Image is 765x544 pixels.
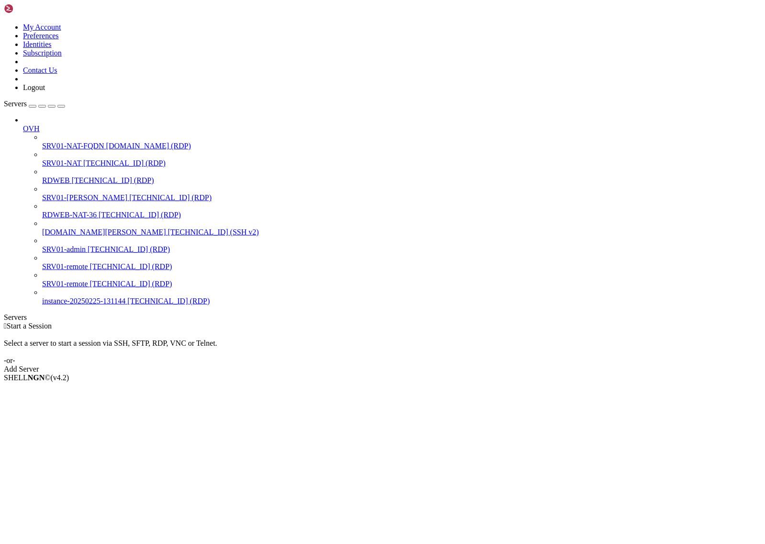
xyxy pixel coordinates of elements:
a: [DOMAIN_NAME][PERSON_NAME] [TECHNICAL_ID] (SSH v2) [42,228,761,237]
span: SRV01-admin [42,245,86,253]
img: Shellngn [4,4,59,13]
li: [DOMAIN_NAME][PERSON_NAME] [TECHNICAL_ID] (SSH v2) [42,219,761,237]
a: Preferences [23,32,59,40]
a: My Account [23,23,61,31]
span: OVH [23,125,40,133]
a: Contact Us [23,66,57,74]
span: 4.2.0 [51,374,69,382]
a: OVH [23,125,761,133]
a: RDWEB [TECHNICAL_ID] (RDP) [42,176,761,185]
span: SRV01-NAT-FQDN [42,142,104,150]
a: Identities [23,40,52,48]
li: RDWEB [TECHNICAL_ID] (RDP) [42,168,761,185]
span: SRV01-[PERSON_NAME] [42,193,127,202]
a: Subscription [23,49,62,57]
span: SRV01-NAT [42,159,81,167]
a: SRV01-NAT-FQDN [DOMAIN_NAME] (RDP) [42,142,761,150]
a: SRV01-admin [TECHNICAL_ID] (RDP) [42,245,761,254]
li: SRV01-remote [TECHNICAL_ID] (RDP) [42,254,761,271]
a: instance-20250225-131144 [TECHNICAL_ID] (RDP) [42,297,761,306]
li: RDWEB-NAT-36 [TECHNICAL_ID] (RDP) [42,202,761,219]
span: SHELL © [4,374,69,382]
li: SRV01-[PERSON_NAME] [TECHNICAL_ID] (RDP) [42,185,761,202]
a: RDWEB-NAT-36 [TECHNICAL_ID] (RDP) [42,211,761,219]
span: [TECHNICAL_ID] (RDP) [83,159,166,167]
a: SRV01-NAT [TECHNICAL_ID] (RDP) [42,159,761,168]
span: [TECHNICAL_ID] (SSH v2) [168,228,259,236]
span: [TECHNICAL_ID] (RDP) [88,245,170,253]
div: Add Server [4,365,761,374]
li: SRV01-NAT-FQDN [DOMAIN_NAME] (RDP) [42,133,761,150]
span: [TECHNICAL_ID] (RDP) [127,297,210,305]
b: NGN [28,374,45,382]
a: Logout [23,83,45,91]
span: [TECHNICAL_ID] (RDP) [90,262,172,271]
span: SRV01-remote [42,262,88,271]
a: SRV01-[PERSON_NAME] [TECHNICAL_ID] (RDP) [42,193,761,202]
span: SRV01-remote [42,280,88,288]
li: SRV01-admin [TECHNICAL_ID] (RDP) [42,237,761,254]
li: SRV01-remote [TECHNICAL_ID] (RDP) [42,271,761,288]
a: SRV01-remote [TECHNICAL_ID] (RDP) [42,262,761,271]
span: instance-20250225-131144 [42,297,125,305]
li: SRV01-NAT [TECHNICAL_ID] (RDP) [42,150,761,168]
span:  [4,322,7,330]
span: [TECHNICAL_ID] (RDP) [129,193,212,202]
span: RDWEB-NAT-36 [42,211,97,219]
span: [DOMAIN_NAME][PERSON_NAME] [42,228,166,236]
span: [TECHNICAL_ID] (RDP) [90,280,172,288]
span: RDWEB [42,176,70,184]
div: Servers [4,313,761,322]
a: Servers [4,100,65,108]
span: [TECHNICAL_ID] (RDP) [99,211,181,219]
li: OVH [23,116,761,306]
span: [TECHNICAL_ID] (RDP) [72,176,154,184]
a: SRV01-remote [TECHNICAL_ID] (RDP) [42,280,761,288]
span: Start a Session [7,322,52,330]
span: [DOMAIN_NAME] (RDP) [106,142,191,150]
span: Servers [4,100,27,108]
li: instance-20250225-131144 [TECHNICAL_ID] (RDP) [42,288,761,306]
div: Select a server to start a session via SSH, SFTP, RDP, VNC or Telnet. -or- [4,330,761,365]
